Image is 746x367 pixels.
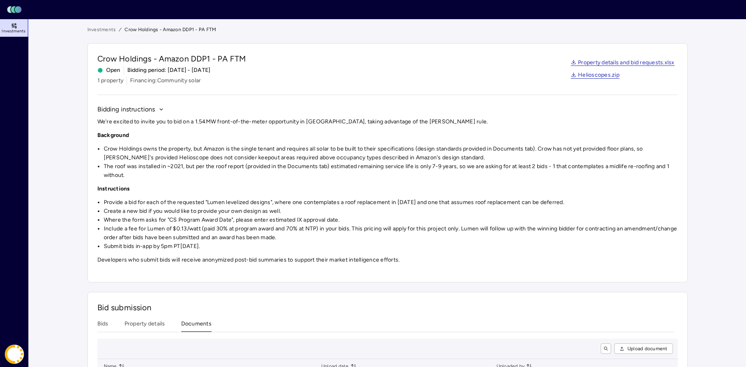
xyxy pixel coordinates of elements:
[97,105,155,114] span: Bidding instructions
[97,319,109,332] button: Bids
[601,343,611,354] button: toggle search
[97,132,129,139] strong: Background
[181,319,212,332] button: Documents
[87,26,116,34] a: Investments
[125,319,165,332] button: Property details
[104,216,678,224] li: Where the form asks for "CS Program Award Date", please enter estimated IX approval date.
[97,53,246,64] span: Crow Holdings - Amazon DDP1 - PA FTM
[125,26,216,34] span: Crow Holdings - Amazon DDP1 - PA FTM
[571,72,619,79] a: Helioscopes.zip
[104,162,678,180] li: The roof was installed in ~2021, but per the roof report (provided in the Documents tab) estimate...
[104,242,678,251] li: Submit bids in-app by 5pm PT[DATE].
[614,343,673,354] button: Upload document
[97,76,124,85] span: 1 property
[627,345,668,353] span: Upload document
[97,117,678,126] p: We're excited to invite you to bid on a 1.54MW front-of-the-meter opportunity in [GEOGRAPHIC_DATA...
[104,145,678,162] li: Crow Holdings owns the property, but Amazon is the single tenant and requires all solar to be bui...
[104,207,678,216] li: Create a new bid if you would like to provide your own design as well.
[97,66,121,75] span: Open
[87,26,688,34] nav: breadcrumb
[5,345,24,364] img: Coast Energy
[97,185,130,192] strong: Instructions
[571,60,675,66] a: Property details and bid requests.xlsx
[104,224,678,242] li: Include a fee for Lumen of $0.13/watt (paid 30% at program award and 70% at NTP) in your bids. Th...
[97,105,164,114] button: Bidding instructions
[2,29,26,34] span: Investments
[97,303,152,312] span: Bid submission
[130,76,201,85] span: Financing: Community solar
[104,198,678,207] li: Provide a bid for each of the requested "Lumen levelized designs", where one contemplates a roof ...
[127,66,211,75] span: Bidding period: [DATE] - [DATE]
[97,256,678,264] p: Developers who submit bids will receive anonymized post-bid summaries to support their market int...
